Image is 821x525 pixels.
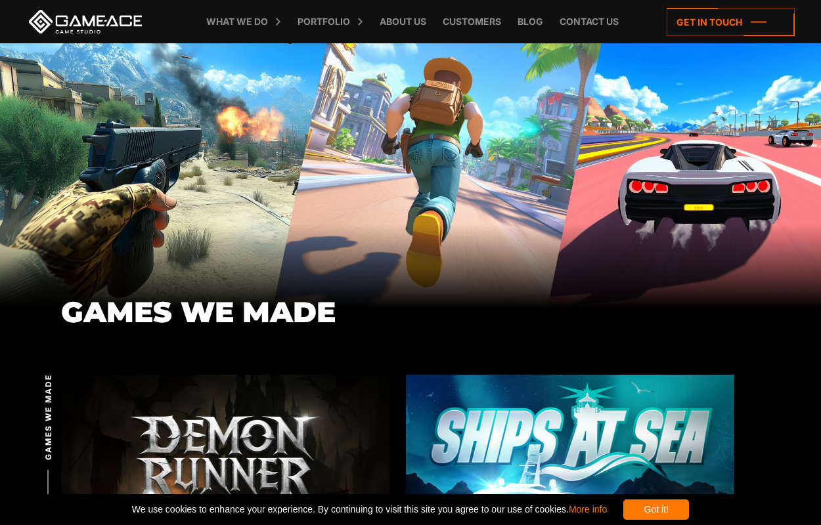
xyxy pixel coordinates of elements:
div: Got it! [623,499,689,520]
span: We use cookies to enhance your experience. By continuing to visit this site you agree to our use ... [132,499,607,520]
span: GAMES WE MADE [42,374,54,460]
a: Get in touch [667,8,795,36]
a: More info [569,504,607,514]
h1: GAMES WE MADE [61,297,761,328]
